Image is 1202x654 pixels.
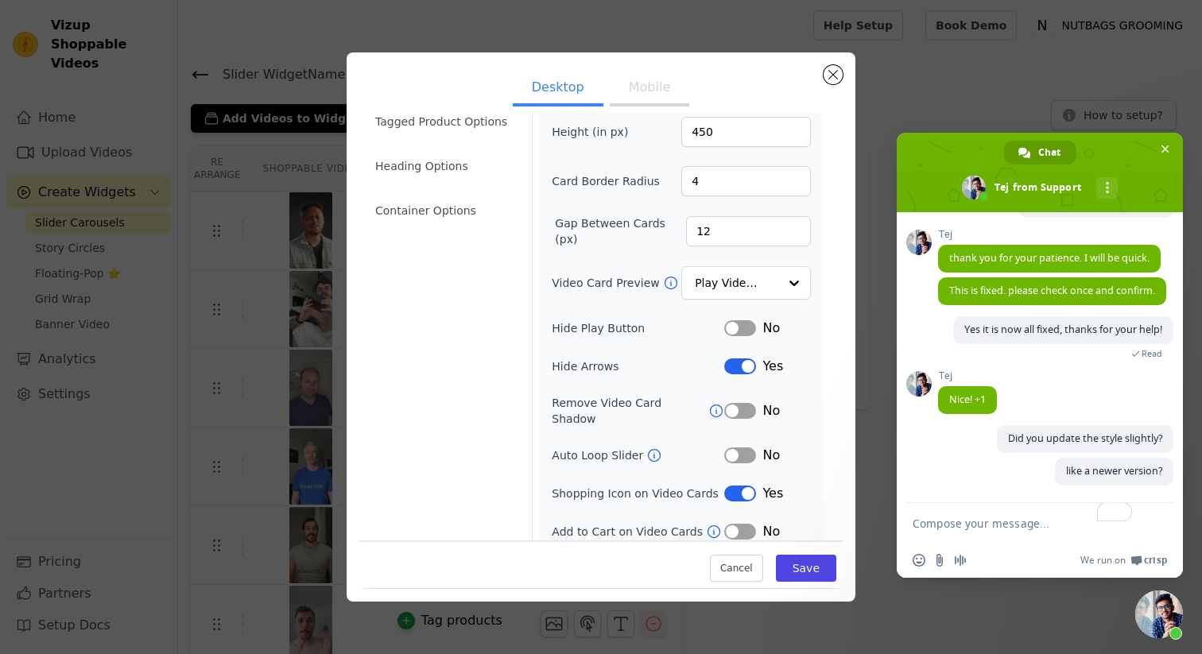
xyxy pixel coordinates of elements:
[949,393,986,406] span: Nice! +1
[762,357,783,376] span: Yes
[1038,141,1060,164] span: Chat
[913,503,1135,543] textarea: To enrich screen reader interactions, please activate Accessibility in Grammarly extension settings
[366,150,522,182] li: Heading Options
[555,215,686,247] label: Gap Between Cards (px)
[913,554,925,567] span: Insert an emoji
[824,65,843,84] button: Close modal
[949,284,1155,297] span: This is fixed. please check once and confirm.
[1144,554,1167,567] span: Crisp
[1080,554,1167,567] a: We run onCrisp
[1008,431,1162,445] span: Did you update the style slightly?
[513,72,603,106] button: Desktop
[552,524,706,540] label: Add to Cart on Video Cards
[1157,141,1173,157] span: Close chat
[552,173,660,189] label: Card Border Radius
[552,124,638,140] label: Height (in px)
[552,358,724,374] label: Hide Arrows
[938,229,1161,240] span: Tej
[762,522,780,541] span: No
[1135,590,1183,638] a: Close chat
[762,401,780,420] span: No
[552,320,724,336] label: Hide Play Button
[552,486,724,501] label: Shopping Icon on Video Cards
[552,447,646,463] label: Auto Loop Slider
[954,554,967,567] span: Audio message
[366,106,522,137] li: Tagged Product Options
[552,395,708,427] label: Remove Video Card Shadow
[964,323,1162,336] span: Yes it is now all fixed, thanks for your help!
[933,554,946,567] span: Send a file
[552,275,662,291] label: Video Card Preview
[710,555,763,582] button: Cancel
[1142,348,1162,359] span: Read
[762,319,780,338] span: No
[776,555,836,582] button: Save
[1080,554,1126,567] span: We run on
[366,195,522,226] li: Container Options
[762,446,780,465] span: No
[949,251,1150,265] span: thank you for your patience. I will be quick.
[762,484,783,503] span: Yes
[1004,141,1076,164] a: Chat
[1066,464,1162,478] span: like a newer version?
[938,370,997,381] span: Tej
[610,72,689,106] button: Mobile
